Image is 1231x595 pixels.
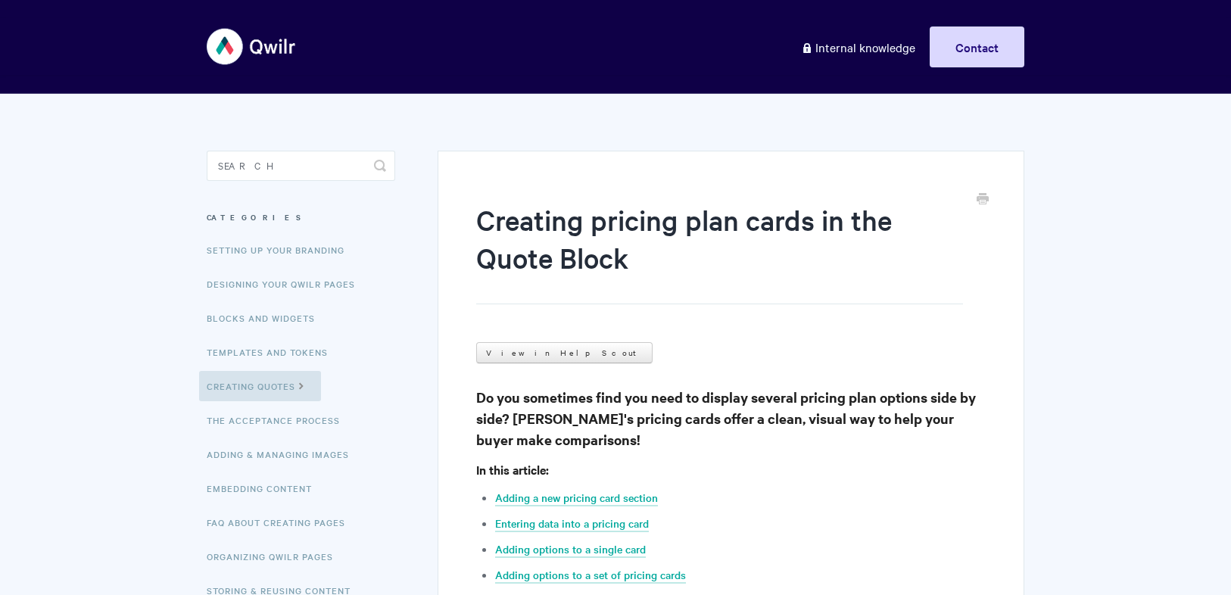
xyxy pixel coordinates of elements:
[207,235,356,265] a: Setting up your Branding
[207,507,357,537] a: FAQ About Creating Pages
[495,490,658,506] a: Adding a new pricing card section
[790,26,927,67] a: Internal knowledge
[207,303,326,333] a: Blocks and Widgets
[495,516,649,532] a: Entering data into a pricing card
[207,18,297,75] img: Qwilr Help Center
[207,473,323,503] a: Embedding Content
[476,201,963,304] h1: Creating pricing plan cards in the Quote Block
[476,461,549,478] strong: In this article:
[977,192,989,208] a: Print this Article
[207,269,366,299] a: Designing Your Qwilr Pages
[495,541,646,558] a: Adding options to a single card
[207,337,339,367] a: Templates and Tokens
[207,541,344,572] a: Organizing Qwilr Pages
[207,439,360,469] a: Adding & Managing Images
[207,204,395,231] h3: Categories
[495,567,686,584] a: Adding options to a set of pricing cards
[930,26,1024,67] a: Contact
[207,405,351,435] a: The Acceptance Process
[476,342,653,363] a: View in Help Scout
[199,371,321,401] a: Creating Quotes
[476,387,986,450] h3: Do you sometimes find you need to display several pricing plan options side by side? [PERSON_NAME...
[207,151,395,181] input: Search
